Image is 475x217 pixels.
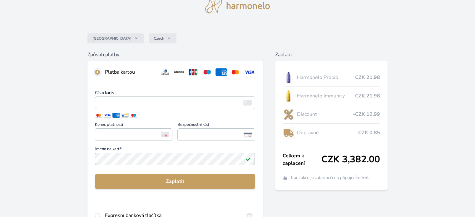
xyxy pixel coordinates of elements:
img: IMMUNITY_se_stinem_x-lo.jpg [283,88,294,104]
img: mc.svg [230,68,241,76]
span: Transakce je zabezpečena připojením SSL [290,175,370,181]
span: Bezpečnostní kód [177,123,255,128]
span: CZK 21.98 [355,74,380,81]
span: [GEOGRAPHIC_DATA] [92,36,131,41]
span: Jméno na kartě [95,147,255,153]
button: Zaplatit [95,174,255,189]
div: Platba kartou [105,68,154,76]
span: Zaplatit [100,178,250,185]
h6: Zaplatit [275,51,388,58]
span: Celkem k zaplacení [283,152,321,167]
iframe: Iframe pro datum vypršení platnosti [98,130,170,139]
span: Czech [154,36,164,41]
img: discover.svg [173,68,185,76]
span: Číslo karty [95,91,255,96]
img: jcb.svg [187,68,199,76]
input: Jméno na kartěPlatné pole [95,153,255,165]
img: amex.svg [215,68,227,76]
span: Harmonelo Immunity [297,92,355,100]
button: Czech [149,33,176,43]
img: card [243,100,252,106]
img: CLEAN_PROBIO_se_stinem_x-lo.jpg [283,70,294,85]
iframe: Iframe pro bezpečnostní kód [180,130,252,139]
button: [GEOGRAPHIC_DATA] [87,33,144,43]
img: diners.svg [159,68,171,76]
img: discount-lo.png [283,106,294,122]
span: CZK 3,382.00 [321,154,380,165]
img: Platné pole [246,156,251,161]
span: -CZK 10.99 [353,111,380,118]
img: visa.svg [244,68,255,76]
img: Konec platnosti [161,132,169,137]
span: Discount [297,111,353,118]
img: delivery-lo.png [283,125,294,141]
iframe: Iframe pro číslo karty [98,98,252,107]
span: CZK 21.98 [355,92,380,100]
span: Konec platnosti [95,123,172,128]
span: Harmonelo Probio [297,74,355,81]
span: CZK 0.85 [358,129,380,136]
span: Dopravné [297,129,358,136]
img: maestro.svg [201,68,213,76]
h6: Způsob platby [87,51,262,58]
